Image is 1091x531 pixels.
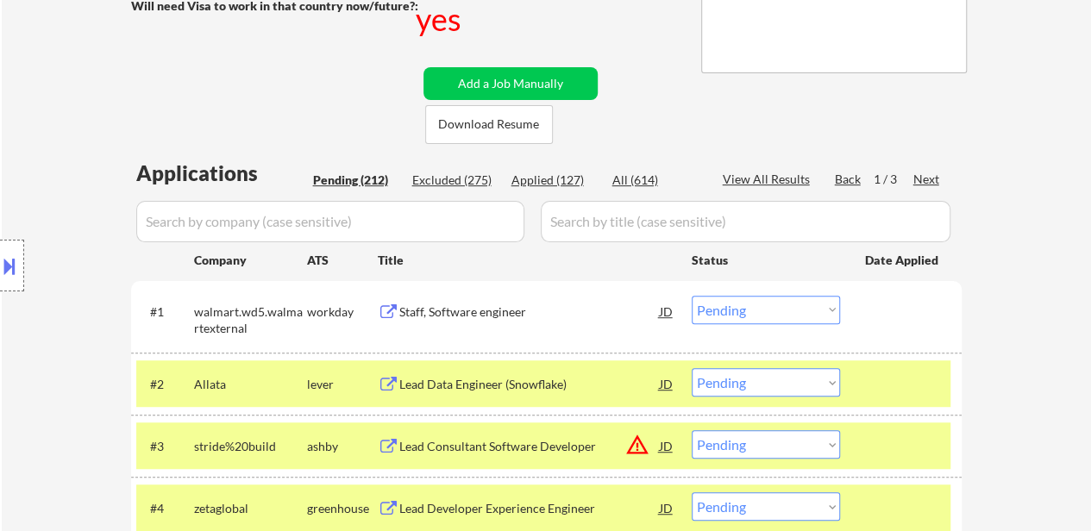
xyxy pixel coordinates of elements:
div: ATS [307,252,378,269]
input: Search by company (case sensitive) [136,201,524,242]
div: Next [913,171,941,188]
div: Title [378,252,675,269]
div: JD [658,430,675,461]
div: Status [692,244,840,275]
div: Lead Consultant Software Developer [399,438,660,455]
div: Pending (212) [313,172,399,189]
div: 1 / 3 [874,171,913,188]
div: JD [658,492,675,523]
button: warning_amber [625,433,649,457]
div: Staff, Software engineer [399,303,660,321]
div: JD [658,296,675,327]
div: Applied (127) [511,172,598,189]
div: Date Applied [865,252,941,269]
input: Search by title (case sensitive) [541,201,950,242]
div: greenhouse [307,500,378,517]
button: Download Resume [425,105,553,144]
div: JD [658,368,675,399]
div: stride%20build [194,438,307,455]
div: workday [307,303,378,321]
div: View All Results [723,171,815,188]
div: #3 [150,438,180,455]
div: Lead Developer Experience Engineer [399,500,660,517]
div: #4 [150,500,180,517]
button: Add a Job Manually [423,67,598,100]
div: All (614) [612,172,699,189]
div: ashby [307,438,378,455]
div: Excluded (275) [412,172,498,189]
div: Back [835,171,862,188]
div: lever [307,376,378,393]
div: Lead Data Engineer (Snowflake) [399,376,660,393]
div: zetaglobal [194,500,307,517]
